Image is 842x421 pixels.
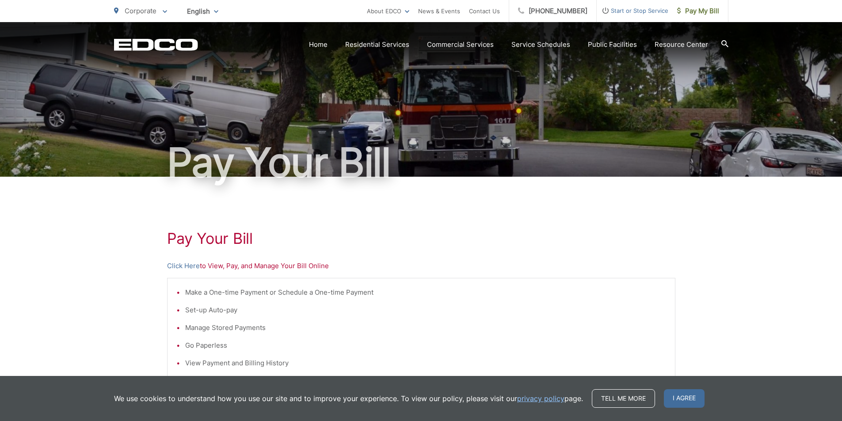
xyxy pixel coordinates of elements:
[418,6,460,16] a: News & Events
[345,39,409,50] a: Residential Services
[427,39,494,50] a: Commercial Services
[167,261,200,271] a: Click Here
[655,39,708,50] a: Resource Center
[677,6,719,16] span: Pay My Bill
[185,358,666,368] li: View Payment and Billing History
[309,39,328,50] a: Home
[664,389,705,408] span: I agree
[185,322,666,333] li: Manage Stored Payments
[114,393,583,404] p: We use cookies to understand how you use our site and to improve your experience. To view our pol...
[588,39,637,50] a: Public Facilities
[114,140,728,185] h1: Pay Your Bill
[367,6,409,16] a: About EDCO
[185,305,666,315] li: Set-up Auto-pay
[517,393,564,404] a: privacy policy
[167,230,675,247] h1: Pay Your Bill
[185,340,666,351] li: Go Paperless
[469,6,500,16] a: Contact Us
[185,287,666,298] li: Make a One-time Payment or Schedule a One-time Payment
[125,7,156,15] span: Corporate
[592,389,655,408] a: Tell me more
[511,39,570,50] a: Service Schedules
[114,38,198,51] a: EDCD logo. Return to the homepage.
[180,4,225,19] span: English
[167,261,675,271] p: to View, Pay, and Manage Your Bill Online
